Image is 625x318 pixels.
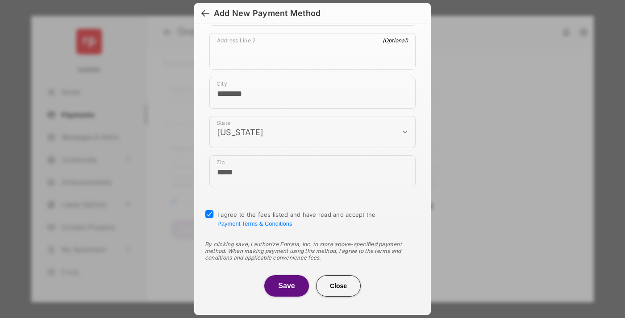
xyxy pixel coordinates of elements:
button: I agree to the fees listed and have read and accept the [217,220,292,227]
span: I agree to the fees listed and have read and accept the [217,211,376,227]
div: By clicking save, I authorize Entrata, Inc. to store above-specified payment method. When making ... [205,241,420,261]
div: payment_method_screening[postal_addresses][administrativeArea] [209,116,416,148]
button: Save [264,275,309,297]
div: payment_method_screening[postal_addresses][locality] [209,77,416,109]
button: Close [316,275,361,297]
div: Add New Payment Method [214,8,321,18]
div: payment_method_screening[postal_addresses][addressLine2] [209,33,416,70]
div: payment_method_screening[postal_addresses][postalCode] [209,155,416,187]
